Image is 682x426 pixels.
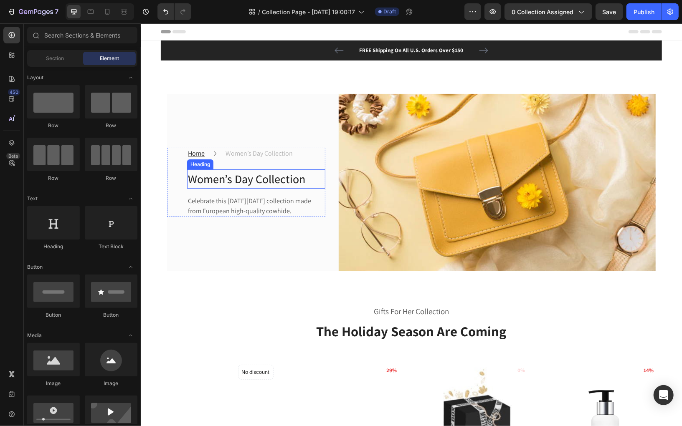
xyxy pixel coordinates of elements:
div: Row [27,174,80,182]
iframe: Design area [141,23,682,426]
pre: 29% [241,341,261,353]
p: The Holiday Season Are Coming [21,299,520,317]
span: Toggle open [124,192,137,205]
span: Toggle open [124,260,137,274]
div: Image [85,380,137,387]
div: Image [27,380,80,387]
span: Text [27,195,38,202]
div: Beta [6,153,20,159]
span: Toggle open [124,71,137,84]
button: Publish [626,3,662,20]
div: Button [27,311,80,319]
span: Media [27,332,42,339]
pre: 0% [372,341,390,353]
span: Element [100,55,119,62]
span: Draft [383,8,396,15]
button: 7 [3,3,62,20]
div: Publish [634,8,654,16]
div: 450 [8,89,20,96]
span: 0 collection assigned [512,8,573,16]
p: Gifts For Her Collection [21,282,520,294]
p: 7 [55,7,58,17]
span: Collection Page - [DATE] 19:00:17 [262,8,355,16]
span: Section [46,55,64,62]
div: Button [85,311,137,319]
img: Alt Image [198,71,515,248]
p: No discount [101,345,129,353]
span: Button [27,263,43,271]
pre: 14% [498,341,518,353]
button: Save [596,3,623,20]
div: Undo/Redo [157,3,191,20]
div: Open Intercom Messenger [654,385,674,405]
div: Text Block [85,243,137,250]
span: Layout [27,74,43,81]
div: Row [85,174,137,182]
input: Search Sections & Elements [27,27,137,43]
span: Toggle open [124,329,137,342]
span: Save [603,8,616,15]
div: Row [85,122,137,129]
div: Row [27,122,80,129]
span: / [258,8,260,16]
div: Heading [27,243,80,250]
button: 0 collection assigned [505,3,592,20]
